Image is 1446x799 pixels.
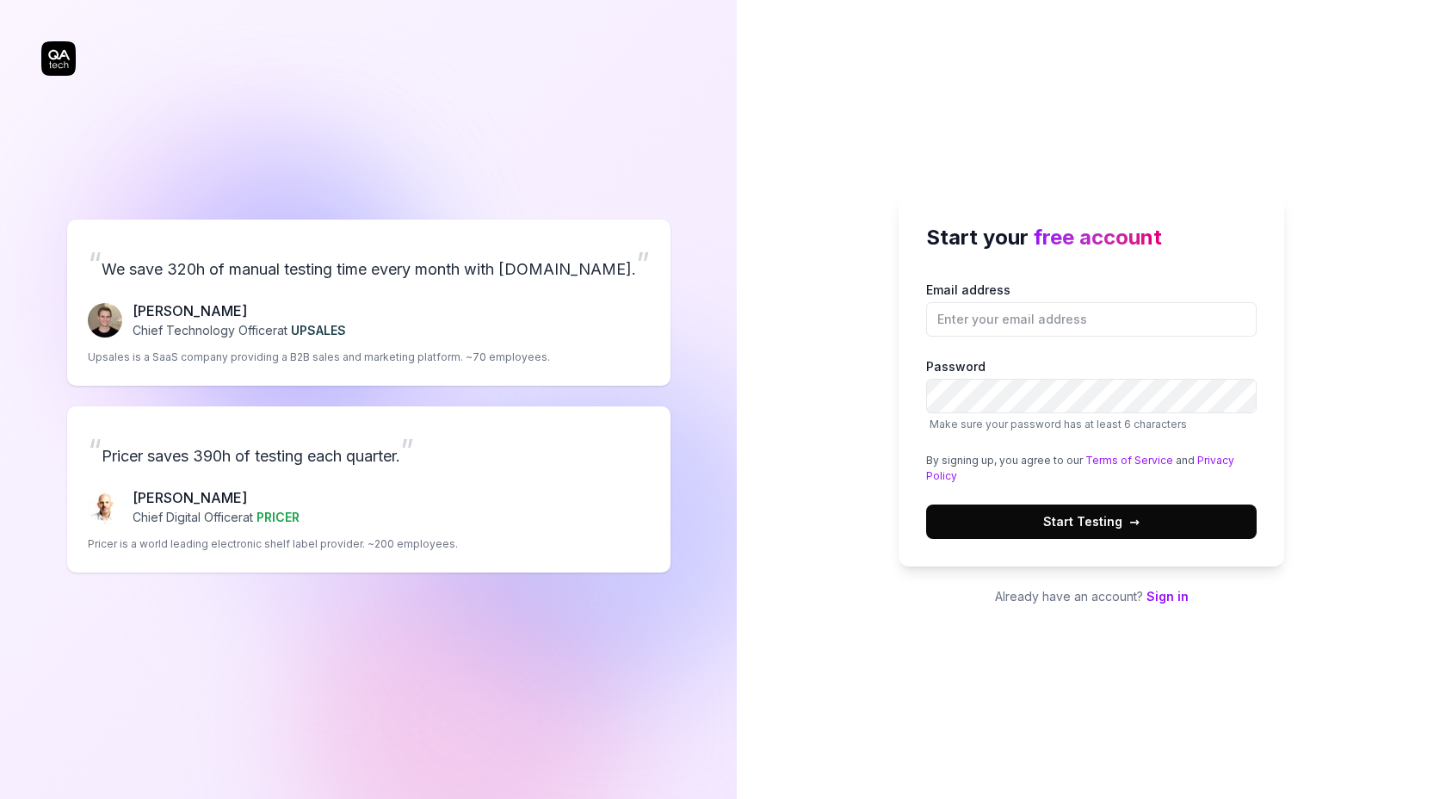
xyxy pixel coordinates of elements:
[926,454,1234,482] a: Privacy Policy
[133,508,300,526] p: Chief Digital Officer at
[67,406,670,573] a: “Pricer saves 390h of testing each quarter.”Chris Chalkitis[PERSON_NAME]Chief Digital Officerat P...
[926,302,1257,337] input: Email address
[88,490,122,524] img: Chris Chalkitis
[926,379,1257,413] input: PasswordMake sure your password has at least 6 characters
[1129,512,1140,530] span: →
[88,303,122,338] img: Fredrik Seidl
[133,300,346,321] p: [PERSON_NAME]
[926,281,1257,337] label: Email address
[88,536,458,552] p: Pricer is a world leading electronic shelf label provider. ~200 employees.
[88,427,650,474] p: Pricer saves 390h of testing each quarter.
[1085,454,1173,467] a: Terms of Service
[133,487,300,508] p: [PERSON_NAME]
[926,357,1257,432] label: Password
[256,510,300,524] span: PRICER
[899,587,1284,605] p: Already have an account?
[636,245,650,282] span: ”
[926,505,1257,539] button: Start Testing→
[926,222,1257,253] h2: Start your
[400,431,414,469] span: ”
[1146,589,1189,604] a: Sign in
[1043,512,1140,530] span: Start Testing
[1034,225,1162,250] span: free account
[930,418,1187,430] span: Make sure your password has at least 6 characters
[133,321,346,339] p: Chief Technology Officer at
[67,220,670,386] a: “We save 320h of manual testing time every month with [DOMAIN_NAME].”Fredrik Seidl[PERSON_NAME]Ch...
[926,453,1257,484] div: By signing up, you agree to our and
[291,323,346,338] span: UPSALES
[88,245,102,282] span: “
[88,350,550,365] p: Upsales is a SaaS company providing a B2B sales and marketing platform. ~70 employees.
[88,431,102,469] span: “
[88,240,650,287] p: We save 320h of manual testing time every month with [DOMAIN_NAME].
